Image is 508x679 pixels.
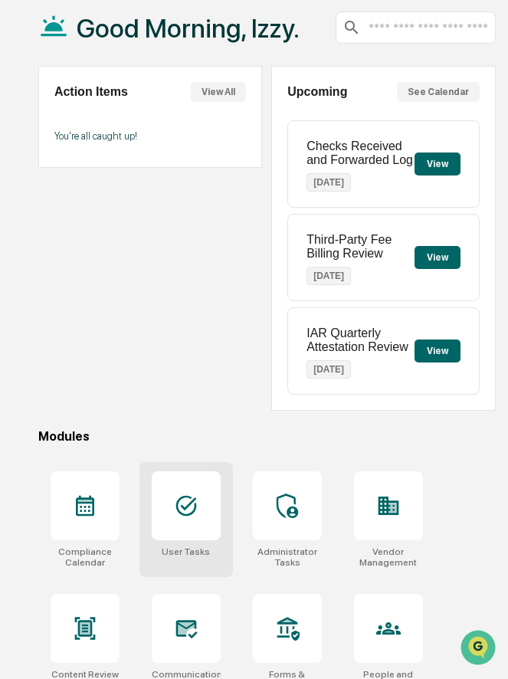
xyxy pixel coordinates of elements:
div: Vendor Management [354,546,423,568]
button: View [415,246,460,269]
div: Compliance Calendar [51,546,120,568]
a: 🗄️Attestations [105,187,196,215]
div: 🔎 [15,224,28,236]
div: 🗄️ [111,195,123,207]
p: Checks Received and Forwarded Log [306,139,414,167]
span: Data Lookup [31,222,97,238]
button: Start new chat [261,122,279,140]
img: 1746055101610-c473b297-6a78-478c-a979-82029cc54cd1 [15,117,43,145]
button: See Calendar [397,82,480,102]
span: Pylon [152,260,185,271]
a: Powered byPylon [108,259,185,271]
div: 🖐️ [15,195,28,207]
button: View All [191,82,246,102]
p: [DATE] [306,173,351,192]
p: [DATE] [306,360,351,379]
a: 🖐️Preclearance [9,187,105,215]
div: User Tasks [162,546,210,557]
p: How can we help? [15,32,279,57]
h2: Upcoming [287,85,347,99]
p: IAR Quarterly Attestation Review [306,326,414,354]
button: View [415,339,460,362]
div: Start new chat [52,117,251,133]
span: Attestations [126,193,190,208]
p: Third-Party Fee Billing Review [306,233,414,261]
h1: Good Morning, Izzy. [77,13,300,44]
p: [DATE] [306,267,351,285]
span: Preclearance [31,193,99,208]
h2: Action Items [54,85,128,99]
p: You're all caught up! [54,130,246,142]
a: 🔎Data Lookup [9,216,103,244]
div: We're available if you need us! [52,133,194,145]
div: Administrator Tasks [253,546,322,568]
button: View [415,153,460,175]
div: Modules [38,429,496,444]
iframe: Open customer support [459,628,500,670]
